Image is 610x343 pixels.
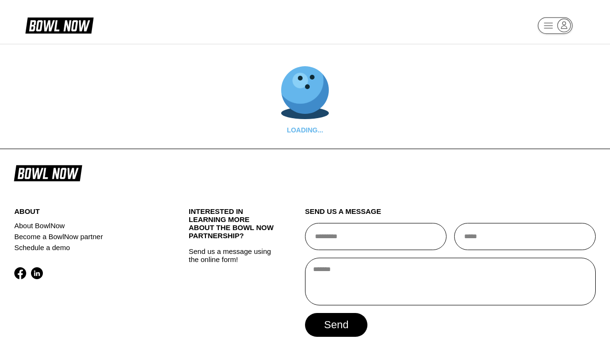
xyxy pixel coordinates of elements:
a: Become a BowlNow partner [14,231,160,242]
div: INTERESTED IN LEARNING MORE ABOUT THE BOWL NOW PARTNERSHIP? [189,207,276,247]
button: send [305,313,367,337]
a: Schedule a demo [14,242,160,253]
div: send us a message [305,207,596,223]
div: about [14,207,160,220]
div: LOADING... [281,126,329,134]
a: About BowlNow [14,220,160,231]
